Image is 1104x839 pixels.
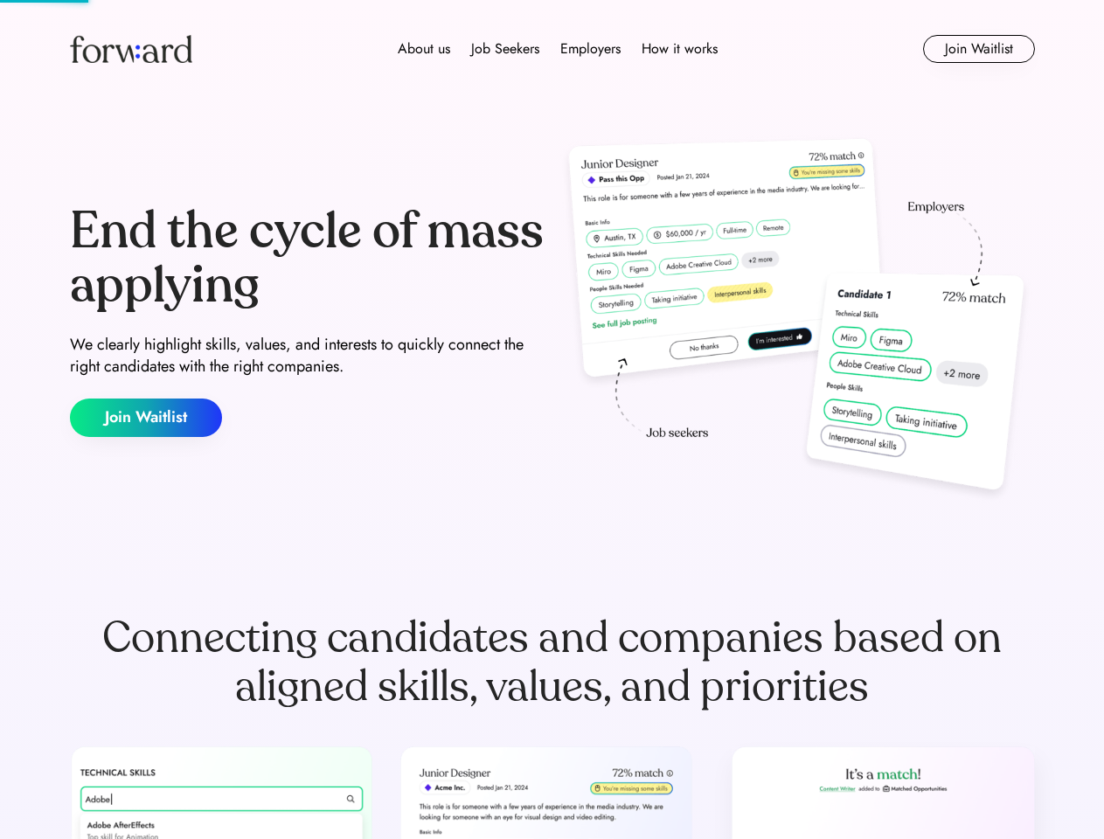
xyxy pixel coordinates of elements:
div: How it works [642,38,718,59]
img: hero-image.png [559,133,1035,509]
img: Forward logo [70,35,192,63]
button: Join Waitlist [923,35,1035,63]
div: Job Seekers [471,38,539,59]
div: Connecting candidates and companies based on aligned skills, values, and priorities [70,614,1035,711]
button: Join Waitlist [70,399,222,437]
div: We clearly highlight skills, values, and interests to quickly connect the right candidates with t... [70,334,545,378]
div: End the cycle of mass applying [70,205,545,312]
div: About us [398,38,450,59]
div: Employers [560,38,621,59]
